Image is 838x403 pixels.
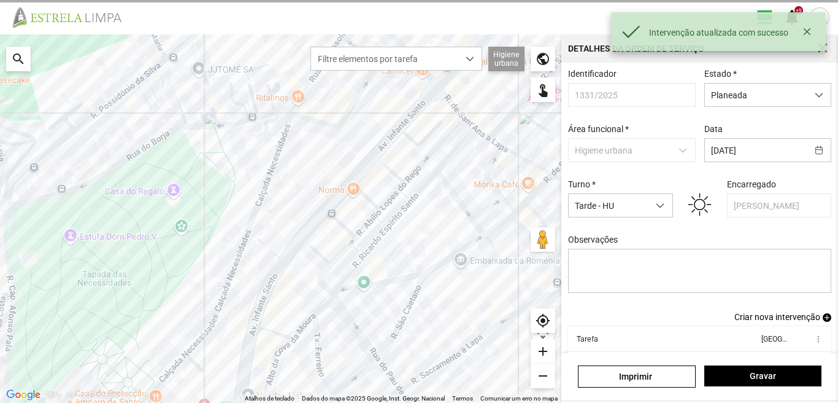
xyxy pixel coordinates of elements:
[756,8,774,26] span: view_day
[578,366,695,388] a: Imprimir
[568,44,704,53] div: Detalhes da Ordem de Serviço
[3,387,44,403] a: Abrir esta área no Google Maps (abre uma nova janela)
[823,313,831,322] span: add
[813,334,823,344] span: more_vert
[710,371,815,381] span: Gravar
[734,312,820,322] span: Criar nova intervenção
[311,47,458,70] span: Filtre elementos por tarefa
[783,8,801,26] span: notifications
[488,47,525,71] div: Higiene urbana
[568,69,617,79] label: Identificador
[568,124,629,134] label: Área funcional *
[245,394,294,403] button: Atalhos de teclado
[704,69,737,79] label: Estado *
[704,366,821,386] button: Gravar
[727,179,776,189] label: Encarregado
[531,339,555,364] div: add
[302,395,445,402] span: Dados do mapa ©2025 Google, Inst. Geogr. Nacional
[531,227,555,252] button: Arraste o Pegman para o mapa para abrir o Street View
[3,387,44,403] img: Google
[568,235,618,245] label: Observações
[649,28,798,37] div: Intervenção atualizada com sucesso
[705,84,807,106] span: Planeada
[458,47,482,70] div: dropdown trigger
[531,77,555,102] div: touch_app
[568,179,596,189] label: Turno *
[531,47,555,71] div: public
[704,124,723,134] label: Data
[807,84,831,106] div: dropdown trigger
[452,395,473,402] a: Termos (abre num novo separador)
[648,194,672,217] div: dropdown trigger
[531,364,555,388] div: remove
[761,335,786,343] div: [GEOGRAPHIC_DATA]
[6,47,31,71] div: search
[577,335,598,343] div: Tarefa
[569,194,648,217] span: Tarde - HU
[531,308,555,333] div: my_location
[794,6,803,15] div: +9
[9,6,135,28] img: file
[688,192,710,217] img: 01d.svg
[480,395,558,402] a: Comunicar um erro no mapa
